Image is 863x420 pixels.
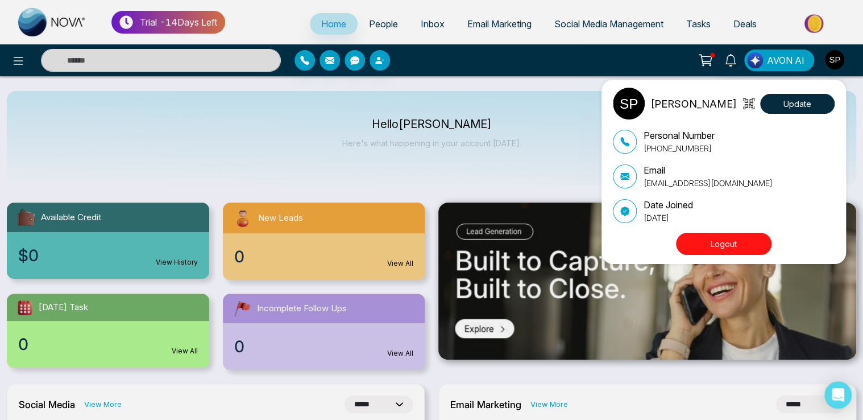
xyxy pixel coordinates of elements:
p: [PHONE_NUMBER] [644,142,715,154]
p: [DATE] [644,212,693,224]
div: Open Intercom Messenger [824,381,852,409]
p: Date Joined [644,198,693,212]
p: [EMAIL_ADDRESS][DOMAIN_NAME] [644,177,773,189]
p: [PERSON_NAME] [650,96,737,112]
button: Logout [676,233,771,255]
p: Email [644,163,773,177]
p: Personal Number [644,129,715,142]
button: Update [760,94,835,114]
